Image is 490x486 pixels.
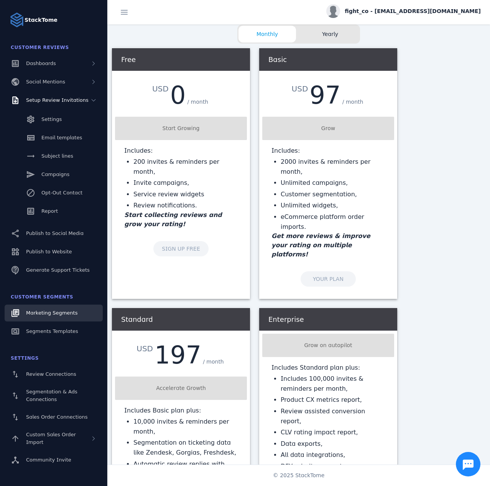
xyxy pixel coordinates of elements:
[281,201,385,210] li: Unlimited widgets,
[133,189,238,199] li: Service review widgets
[5,148,103,165] a: Subject lines
[133,417,238,436] li: 10,000 invites & reminders per month,
[26,328,78,334] span: Segments Templates
[5,384,103,407] a: Segmentation & Ads Connections
[133,178,238,188] li: Invite campaigns,
[26,310,77,316] span: Marketing Segments
[170,83,186,108] div: 0
[281,157,385,176] li: 2000 invites & reminders per month,
[133,459,238,479] li: Automatic review replies with ChatGPT AI,
[281,450,385,460] li: All data integrations,
[281,178,385,188] li: Unlimited campaigns,
[201,356,225,367] div: / month
[5,203,103,220] a: Report
[26,230,84,236] span: Publish to Social Media
[281,395,385,405] li: Product CX metrics report,
[26,60,56,66] span: Dashboards
[309,83,340,108] div: 97
[5,225,103,242] a: Publish to Social Media
[186,96,210,108] div: / month
[238,30,296,38] span: Monthly
[265,341,391,349] div: Grow on autopilot
[281,189,385,199] li: Customer segmentation,
[268,55,287,64] span: Basic
[26,267,90,273] span: Generate Support Tickets
[152,83,170,95] div: USD
[136,343,155,354] div: USD
[41,135,82,140] span: Email templates
[26,249,72,254] span: Publish to Website
[5,111,103,128] a: Settings
[26,414,87,420] span: Sales Order Connections
[281,212,385,232] li: eCommerce platform order imports.
[281,427,385,437] li: CLV rating impact report,
[26,389,77,402] span: Segmentation & Ads Connections
[121,55,136,64] span: Free
[5,305,103,321] a: Marketing Segments
[5,323,103,340] a: Segments Templates
[341,96,365,108] div: / month
[292,83,310,95] div: USD
[5,366,103,383] a: Review Connections
[271,363,385,372] p: Includes Standard plan plus:
[133,201,238,210] li: Review notifications.
[41,190,82,196] span: Opt-Out Contact
[41,208,58,214] span: Report
[25,16,58,24] strong: StackTome
[5,452,103,468] a: Community Invite
[271,146,385,155] p: Includes:
[121,315,153,323] span: Standard
[41,171,69,177] span: Campaigns
[118,124,244,132] div: Start Growing
[5,129,103,146] a: Email templates
[326,4,340,18] img: profile.jpg
[345,7,481,15] span: fight_co - [EMAIL_ADDRESS][DOMAIN_NAME]
[5,166,103,183] a: Campaigns
[5,184,103,201] a: Opt-Out Contact
[26,97,89,103] span: Setup Review Invitations
[281,374,385,393] li: Includes 100,000 invites & reminders per month,
[281,406,385,426] li: Review assisted conversion report,
[26,371,76,377] span: Review Connections
[155,343,201,367] div: 197
[124,211,222,228] em: Start collecting reviews and grow your rating!
[301,30,359,38] span: Yearly
[11,294,73,300] span: Customer Segments
[5,409,103,426] a: Sales Order Connections
[26,79,65,85] span: Social Mentions
[268,315,304,323] span: Enterprise
[133,438,238,457] li: Segmentation on ticketing data like Zendesk, Gorgias, Freshdesk,
[5,262,103,279] a: Generate Support Tickets
[11,45,69,50] span: Customer Reviews
[273,471,325,479] span: © 2025 StackTome
[26,457,71,463] span: Community Invite
[9,12,25,28] img: Logo image
[133,157,238,176] li: 200 invites & reminders per month,
[281,462,385,471] li: DFY priority support.
[5,243,103,260] a: Publish to Website
[118,384,244,392] div: Accelerate Growth
[281,439,385,449] li: Data exports,
[26,432,76,445] span: Custom Sales Order Import
[326,4,481,18] button: fight_co - [EMAIL_ADDRESS][DOMAIN_NAME]
[271,232,370,258] em: Get more reviews & improve your rating on multiple platforms!
[41,153,73,159] span: Subject lines
[265,124,391,132] div: Grow
[41,116,62,122] span: Settings
[11,356,39,361] span: Settings
[124,146,238,155] p: Includes:
[124,406,238,415] p: Includes Basic plan plus:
